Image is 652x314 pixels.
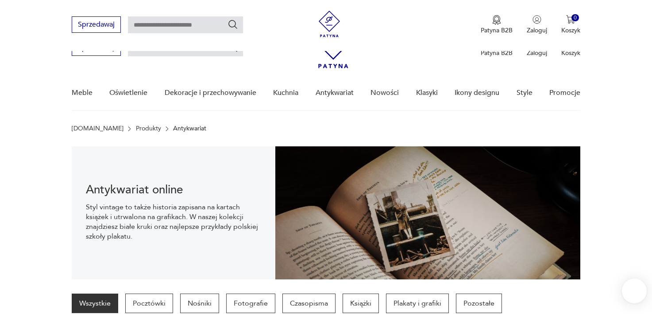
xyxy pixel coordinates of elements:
[481,15,513,35] a: Ikona medaluPatyna B2B
[492,15,501,25] img: Ikona medalu
[86,202,261,241] p: Styl vintage to także historia zapisana na kartach książek i utrwalona na grafikach. W naszej kol...
[72,294,118,313] a: Wszystkie
[481,49,513,57] p: Patyna B2B
[527,26,547,35] p: Zaloguj
[416,76,438,110] a: Klasyki
[165,76,256,110] a: Dekoracje i przechowywanie
[622,279,647,303] iframe: Smartsupp widget button
[481,26,513,35] p: Patyna B2B
[226,294,275,313] a: Fotografie
[481,15,513,35] button: Patyna B2B
[136,125,161,132] a: Produkty
[386,294,449,313] a: Plakaty i grafiki
[72,16,121,33] button: Sprzedawaj
[566,15,575,24] img: Ikona koszyka
[527,49,547,57] p: Zaloguj
[228,19,238,30] button: Szukaj
[561,26,580,35] p: Koszyk
[273,76,298,110] a: Kuchnia
[456,294,502,313] a: Pozostałe
[561,49,580,57] p: Koszyk
[72,76,93,110] a: Meble
[282,294,336,313] a: Czasopisma
[316,76,354,110] a: Antykwariat
[86,184,261,195] h1: Antykwariat online
[72,125,123,132] a: [DOMAIN_NAME]
[561,15,580,35] button: 0Koszyk
[343,294,379,313] a: Książki
[173,125,206,132] p: Antykwariat
[316,11,343,37] img: Patyna - sklep z meblami i dekoracjami vintage
[109,76,147,110] a: Oświetlenie
[275,146,580,279] img: c8a9187830f37f141118a59c8d49ce82.jpg
[370,76,399,110] a: Nowości
[125,294,173,313] a: Pocztówki
[455,76,499,110] a: Ikony designu
[72,45,121,51] a: Sprzedawaj
[532,15,541,24] img: Ikonka użytkownika
[527,15,547,35] button: Zaloguj
[180,294,219,313] a: Nośniki
[517,76,532,110] a: Style
[571,14,579,22] div: 0
[549,76,580,110] a: Promocje
[72,22,121,28] a: Sprzedawaj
